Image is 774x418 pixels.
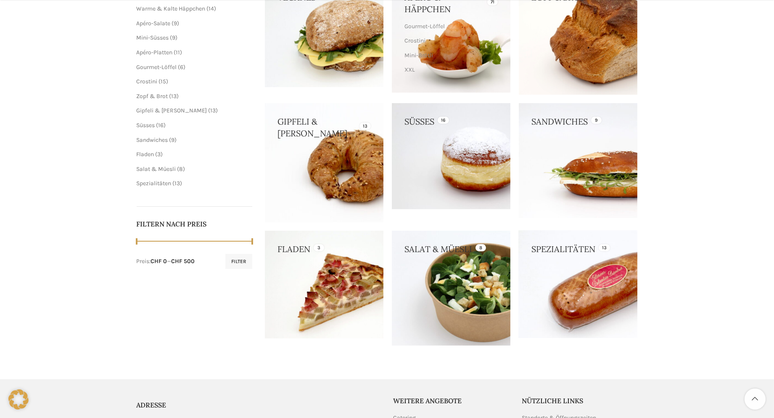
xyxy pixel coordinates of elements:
[158,151,161,158] span: 3
[211,107,216,114] span: 13
[225,254,252,269] button: Filter
[137,93,168,100] a: Zopf & Brot
[137,78,158,85] a: Crostini
[137,180,172,187] a: Spezialitäten
[137,219,253,229] h5: Filtern nach Preis
[745,389,766,410] a: Scroll to top button
[137,34,169,41] a: Mini-Süsses
[404,34,496,48] a: Crostini
[137,5,206,12] a: Warme & Kalte Häppchen
[137,165,176,173] a: Salat & Müesli
[174,20,177,27] span: 9
[137,107,207,114] a: Gipfeli & [PERSON_NAME]
[137,64,177,71] a: Gourmet-Löffel
[180,165,183,173] span: 8
[137,20,171,27] a: Apéro-Salate
[137,49,173,56] a: Apéro-Platten
[137,136,168,144] a: Sandwiches
[137,257,195,266] div: Preis: —
[404,19,496,34] a: Gourmet-Löffel
[404,48,496,63] a: Mini-Brötli
[176,49,180,56] span: 11
[172,93,177,100] span: 13
[394,396,510,405] h5: Weitere Angebote
[175,180,180,187] span: 13
[172,34,176,41] span: 9
[161,78,166,85] span: 15
[151,258,167,265] span: CHF 0
[137,151,154,158] a: Fladen
[180,64,184,71] span: 6
[172,136,175,144] span: 9
[137,122,155,129] a: Süsses
[404,63,496,77] a: XXL
[209,5,214,12] span: 14
[404,77,496,91] a: Warme & Kalte Häppchen
[137,401,166,409] span: ADRESSE
[158,122,164,129] span: 16
[172,258,195,265] span: CHF 500
[522,396,638,405] h5: Nützliche Links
